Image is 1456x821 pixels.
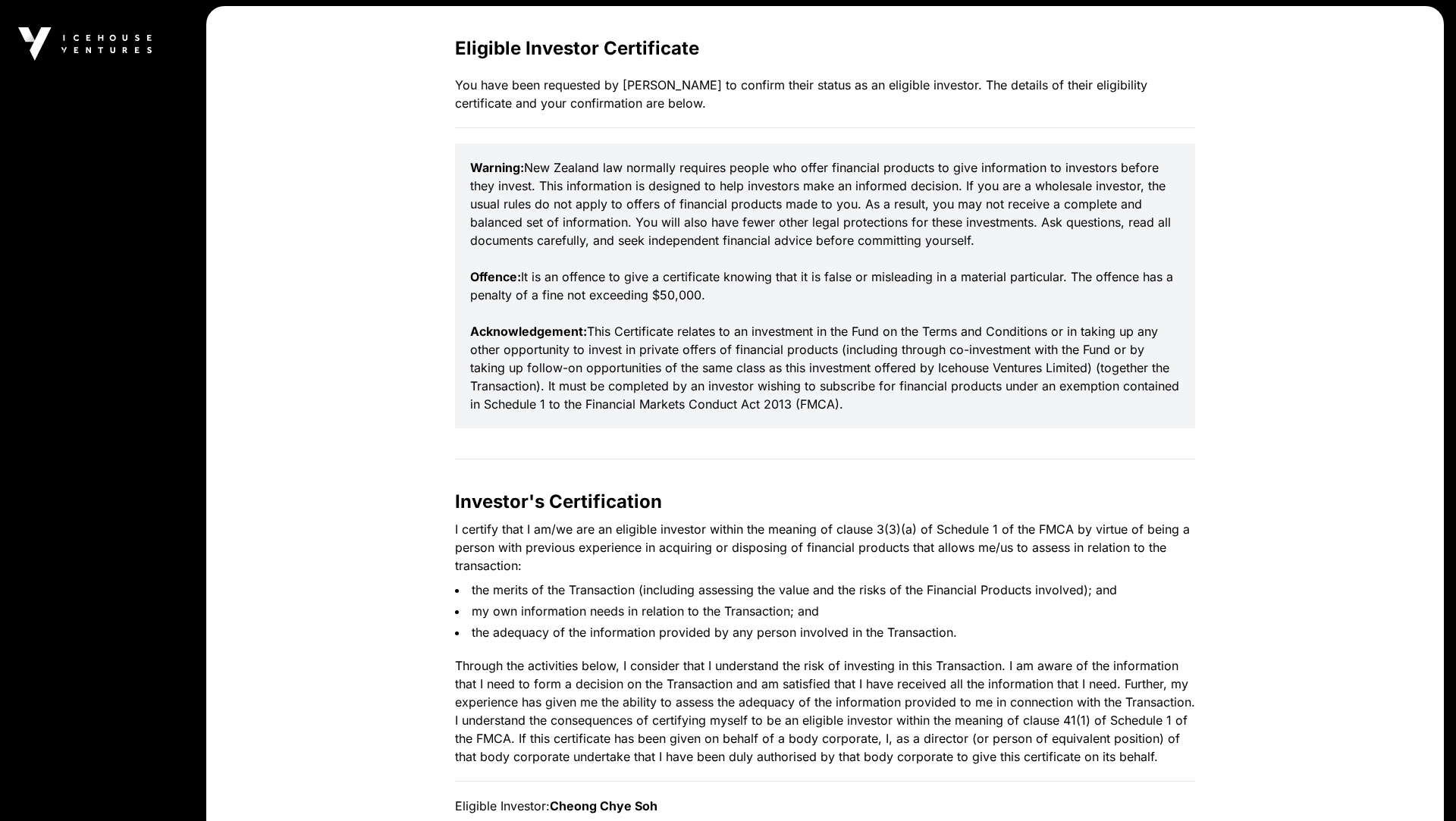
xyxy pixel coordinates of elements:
p: This Certificate relates to an investment in the Fund on the Terms and Conditions or in taking up... [470,322,1180,413]
img: Icehouse Ventures Logo [18,27,152,61]
p: Eligible Investor: [455,797,1195,815]
p: It is an offence to give a certificate knowing that it is false or misleading in a material parti... [470,268,1180,304]
li: my own information needs in relation to the Transaction; and [455,602,1195,620]
h2: Eligible Investor Certificate [455,36,1195,61]
h2: Investor's Certification [455,490,1195,514]
p: Through the activities below, I consider that I understand the risk of investing in this Transact... [455,656,1195,766]
strong: Acknowledgement: [470,324,587,339]
p: I certify that I am/we are an eligible investor within the meaning of clause 3(3)(a) of Schedule ... [455,520,1195,575]
p: New Zealand law normally requires people who offer financial products to give information to inve... [470,158,1180,249]
li: the adequacy of the information provided by any person involved in the Transaction. [455,623,1195,641]
strong: Offence: [470,269,521,284]
strong: Warning: [470,160,524,175]
p: You have been requested by [PERSON_NAME] to confirm their status as an eligible investor. The det... [455,76,1195,112]
li: the merits of the Transaction (including assessing the value and the risks of the Financial Produ... [455,581,1195,599]
strong: Cheong Chye Soh [550,798,657,813]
